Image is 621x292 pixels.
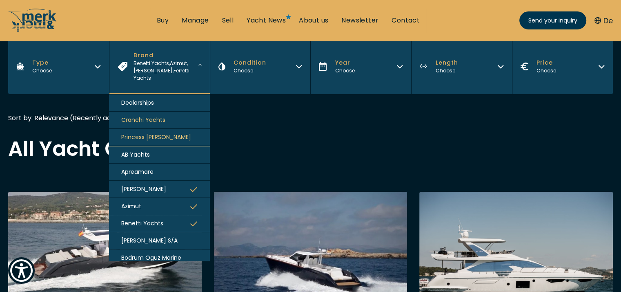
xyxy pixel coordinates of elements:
span: Type [32,58,52,67]
span: Princess [PERSON_NAME] [121,133,191,142]
span: Year [335,58,354,67]
span: Length [436,58,458,67]
span: Azimut , [170,60,188,67]
a: Contact [392,16,420,25]
button: Azimut [109,198,210,215]
span: Send your inquiry [528,16,577,25]
button: Apreamare [109,164,210,181]
span: [PERSON_NAME] , [134,67,174,74]
div: Choose [536,67,556,74]
a: Sell [222,16,234,25]
button: Condition [210,39,311,94]
span: AB Yachts [121,150,150,159]
a: Send your inquiry [519,11,586,29]
button: Cranchi Yachts [109,112,210,129]
button: [PERSON_NAME] [109,181,210,198]
span: Bodrum Oguz Marine [121,254,181,262]
button: De [594,15,613,26]
a: Newsletter [341,16,378,25]
button: Princess [PERSON_NAME] [109,129,210,146]
a: About us [299,16,328,25]
div: Choose [335,67,354,74]
span: [PERSON_NAME] [121,185,166,193]
button: Type [8,39,109,94]
span: Price [536,58,556,67]
a: / [8,26,57,35]
span: Condition [234,58,266,67]
div: Choose [436,67,458,74]
span: Apreamare [121,168,154,176]
span: Benetti Yachts , [134,60,170,67]
span: Cranchi Yachts [121,116,165,124]
span: Benetti Yachts [121,219,163,228]
button: AB Yachts [109,146,210,164]
div: Choose [234,67,266,74]
button: Brand [109,39,210,94]
div: Sort by: Relevance (Recently added) [8,113,127,123]
button: Price [512,39,613,94]
div: Choose [32,67,52,74]
a: Manage [182,16,209,25]
h2: All Yacht Offers [8,139,613,159]
span: Azimut [121,202,141,211]
button: Show Accessibility Preferences [8,257,35,284]
button: [PERSON_NAME] S/A [109,232,210,249]
a: Buy [157,16,169,25]
button: Benetti Yachts [109,215,210,232]
a: Yacht News [247,16,286,25]
span: Ferretti Yachts [134,67,189,81]
button: Year [310,39,411,94]
div: Dealerships [109,94,210,112]
span: [PERSON_NAME] S/A [121,236,178,245]
button: Length [411,39,512,94]
span: Brand [134,51,198,60]
button: Bodrum Oguz Marine [109,249,210,267]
